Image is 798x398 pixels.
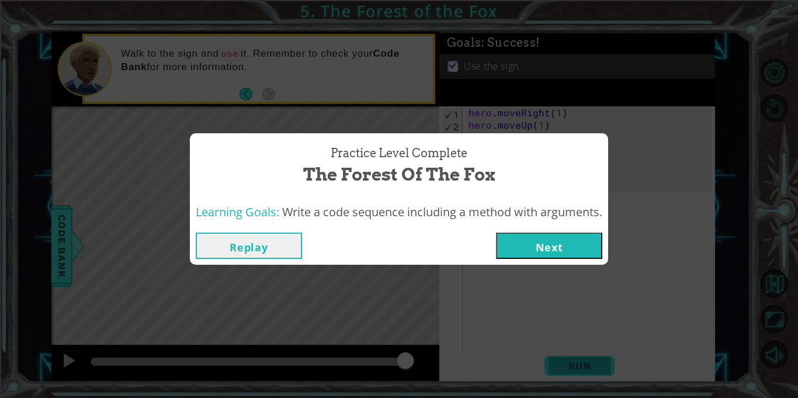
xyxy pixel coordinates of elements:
span: Write a code sequence including a method with arguments. [282,204,602,220]
div: Sort New > Old [5,15,793,26]
span: Practice Level Complete [331,145,467,162]
span: Learning Goals: [196,204,279,220]
div: Options [5,47,793,57]
div: Sort A > Z [5,5,793,15]
span: The Forest of the Fox [303,162,495,187]
div: Delete [5,36,793,47]
button: Next [496,233,602,259]
div: Rename [5,68,793,78]
button: Replay [196,233,302,259]
div: Move To ... [5,78,793,89]
div: Move To ... [5,26,793,36]
div: Sign out [5,57,793,68]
